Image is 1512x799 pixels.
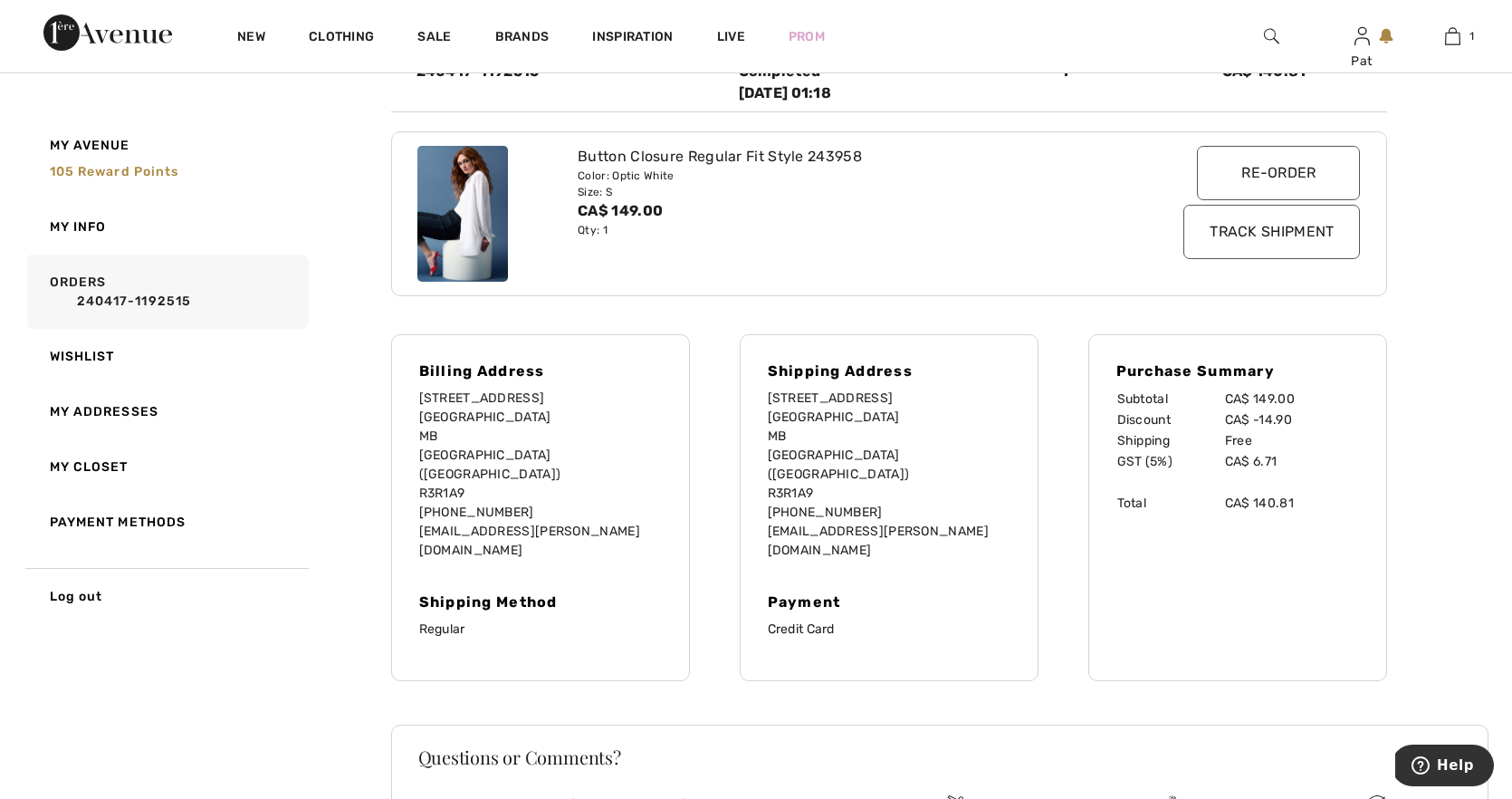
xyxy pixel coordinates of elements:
td: Free [1224,430,1359,451]
td: Shipping [1116,430,1224,451]
div: 240417-1192515 [406,61,728,104]
a: Wishlist [24,329,309,384]
h4: Payment [768,593,1010,611]
h4: Shipping Address [768,362,1010,380]
iframe: Opens a widget where you can find more information [1395,745,1494,790]
div: Color: Optic White [578,168,1119,184]
input: Track Shipment [1183,205,1360,259]
div: Completed [DATE] 01:18 [739,61,1039,104]
td: CA$ 140.81 [1224,493,1359,514]
a: 240417-1192515 [50,292,303,311]
td: GST (5%) [1116,451,1224,472]
img: joseph-ribkoff-tops-optic-white_243958a_1_c0f4_search.jpg [417,146,508,282]
div: Pat [1317,52,1406,71]
h4: Billing Address [419,362,662,380]
p: Credit Card [768,620,1010,639]
td: CA$ 149.00 [1224,389,1359,409]
div: Size: S [578,184,1119,200]
p: [STREET_ADDRESS] [GEOGRAPHIC_DATA] MB [GEOGRAPHIC_DATA] ([GEOGRAPHIC_DATA]) R3R1A9 [PHONE_NUMBER]... [768,389,1010,560]
span: Inspiration [592,29,673,48]
p: Regular [419,620,662,639]
a: Sign In [1354,27,1370,44]
img: My Bag [1445,25,1460,47]
div: CA$ 149.00 [578,200,1119,222]
a: My Info [24,199,309,255]
h4: Shipping Method [419,593,662,611]
span: My Avenue [50,136,130,155]
img: 1ère Avenue [43,14,172,51]
div: Button Closure Regular Fit Style 243958 [578,146,1119,168]
div: Qty: 1 [578,222,1119,238]
h3: Questions or Comments? [418,748,1462,766]
a: Orders [24,255,309,329]
a: Clothing [309,29,374,48]
a: New [237,29,265,48]
td: Total [1116,493,1224,514]
td: CA$ 6.71 [1224,451,1359,472]
a: Log out [24,568,309,624]
span: 1 [1469,28,1474,44]
td: Discount [1116,409,1224,430]
img: My Info [1354,25,1370,47]
span: 105 Reward points [50,164,179,179]
a: Sale [417,29,451,48]
p: [STREET_ADDRESS] [GEOGRAPHIC_DATA] MB [GEOGRAPHIC_DATA] ([GEOGRAPHIC_DATA]) R3R1A9 [PHONE_NUMBER]... [419,389,662,560]
a: Payment Methods [24,495,309,550]
div: 1 [1050,61,1211,104]
a: Brands [495,29,550,48]
a: Live [717,27,745,46]
a: 1 [1408,25,1497,47]
input: Re-order [1197,146,1360,200]
div: CA$ 140.81 [1211,61,1373,104]
td: Subtotal [1116,389,1224,409]
a: My Addresses [24,384,309,439]
td: CA$ -14.90 [1224,409,1359,430]
a: Prom [789,27,825,46]
a: My Closet [24,439,309,495]
h4: Purchase Summary [1116,362,1359,380]
img: search the website [1264,25,1279,47]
